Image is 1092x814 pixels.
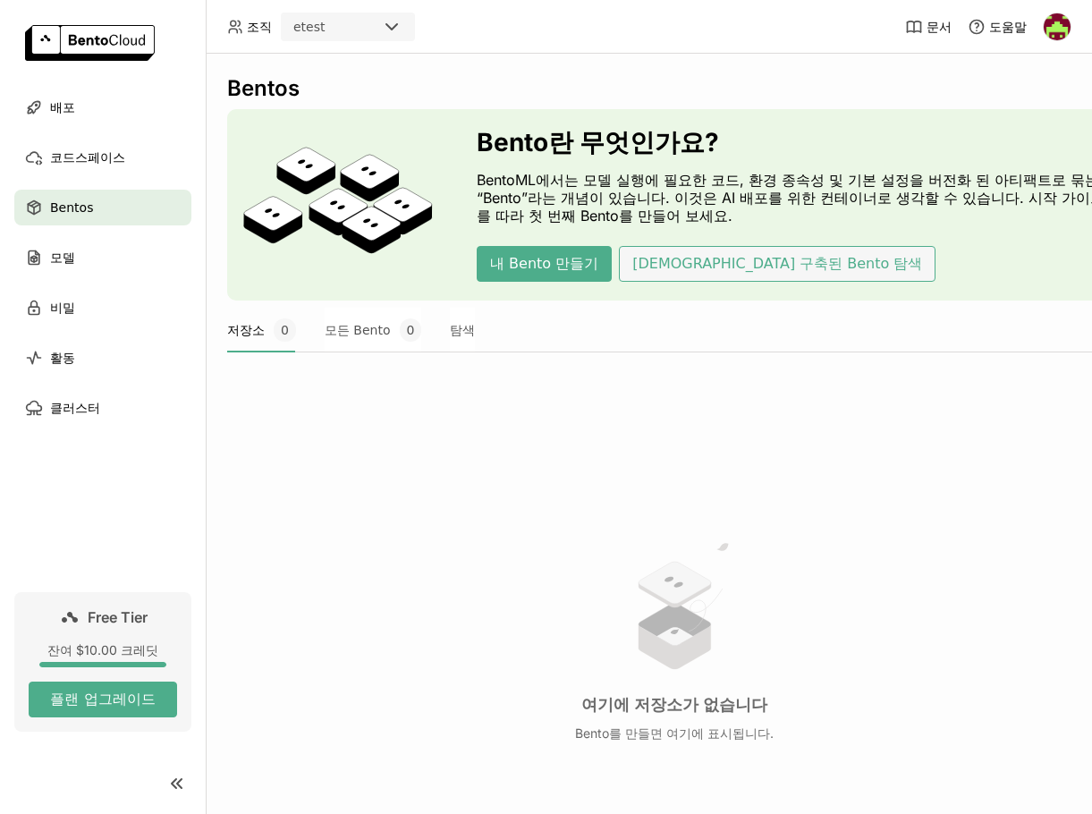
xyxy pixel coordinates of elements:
a: 모델 [14,240,191,276]
a: 문서 [905,18,952,36]
span: 0 [274,318,296,342]
img: Jungwoo Shim [1044,13,1071,40]
a: 클러스터 [14,390,191,426]
a: 활동 [14,340,191,376]
span: 0 [400,318,422,342]
div: 잔여 $10.00 크레딧 [29,642,177,658]
span: 문서 [927,19,952,35]
span: Bentos [50,197,93,218]
button: 내 Bento 만들기 [477,246,612,282]
span: 코드스페이스 [50,147,125,168]
img: cover onboarding [241,146,434,264]
div: etest [293,18,326,36]
p: Bento를 만들면 여기에 표시됩니다. [575,725,774,742]
span: 활동 [50,347,75,369]
a: Free Tier잔여 $10.00 크레딧플랜 업그레이드 [14,592,191,732]
button: 모든 Bento [325,308,422,352]
button: 플랜 업그레이드 [29,682,177,717]
span: Free Tier [88,608,148,626]
button: [DEMOGRAPHIC_DATA] 구축된 Bento 탐색 [619,246,935,282]
span: 모델 [50,247,75,268]
a: Bentos [14,190,191,225]
span: 도움말 [989,19,1027,35]
div: 도움말 [968,18,1027,36]
a: 배포 [14,89,191,125]
span: 배포 [50,97,75,118]
span: 비밀 [50,297,75,318]
a: 코드스페이스 [14,140,191,175]
button: 저장소 [227,308,296,352]
img: logo [25,25,155,61]
h3: 여기에 저장소가 없습니다 [581,695,767,715]
span: 클러스터 [50,397,100,419]
input: Selected etest. [327,19,329,37]
button: 탐색 [450,308,475,352]
img: no results [607,538,741,674]
span: 조직 [247,19,272,35]
a: 비밀 [14,290,191,326]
